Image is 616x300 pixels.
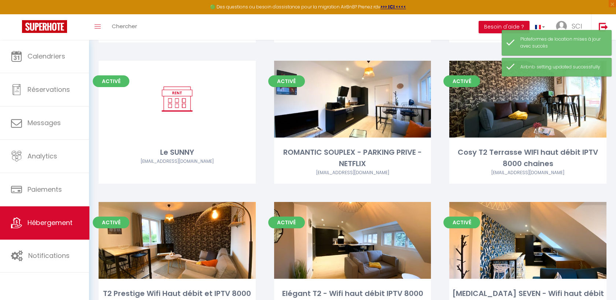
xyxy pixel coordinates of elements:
[520,36,604,50] div: Plateformes de location mises à jour avec succès
[28,251,70,260] span: Notifications
[599,22,608,31] img: logout
[27,185,62,194] span: Paiements
[27,118,61,127] span: Messages
[268,75,305,87] span: Activé
[443,217,480,228] span: Activé
[572,22,582,31] span: SCI
[274,169,431,176] div: Airbnb
[27,85,70,94] span: Réservations
[99,158,256,165] div: Airbnb
[27,151,57,161] span: Analytics
[27,52,65,61] span: Calendriers
[93,75,129,87] span: Activé
[274,147,431,170] div: ROMANTIC SOUPLEX - PARKING PRIVE - NETFLIX
[99,147,256,158] div: Le SUNNY
[449,169,606,176] div: Airbnb
[449,147,606,170] div: Cosy T2 Terrasse WIFI haut débit IPTV 8000 chaines
[479,21,530,33] button: Besoin d'aide ?
[27,218,73,227] span: Hébergement
[112,22,137,30] span: Chercher
[106,14,143,40] a: Chercher
[93,217,129,228] span: Activé
[556,21,567,32] img: ...
[550,14,591,40] a: ... SCI
[443,75,480,87] span: Activé
[520,64,604,71] div: Airbnb setting updated successfully
[22,20,67,33] img: Super Booking
[268,217,305,228] span: Activé
[380,4,406,10] a: >>> ICI <<<<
